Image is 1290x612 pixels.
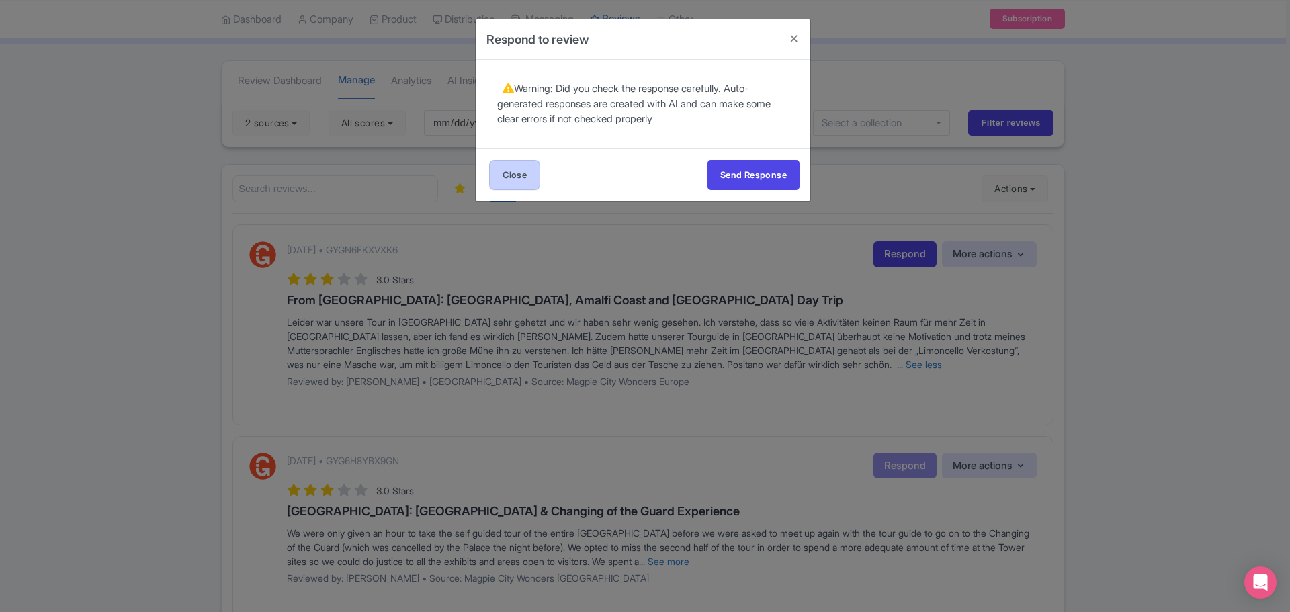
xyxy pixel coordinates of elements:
[486,30,589,48] h4: Respond to review
[707,160,800,190] button: Send Response
[497,81,789,127] div: Warning: Did you check the response carefully. Auto-generated responses are created with AI and c...
[778,19,810,58] button: Close
[489,160,540,190] a: Close
[1244,566,1277,599] div: Open Intercom Messenger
